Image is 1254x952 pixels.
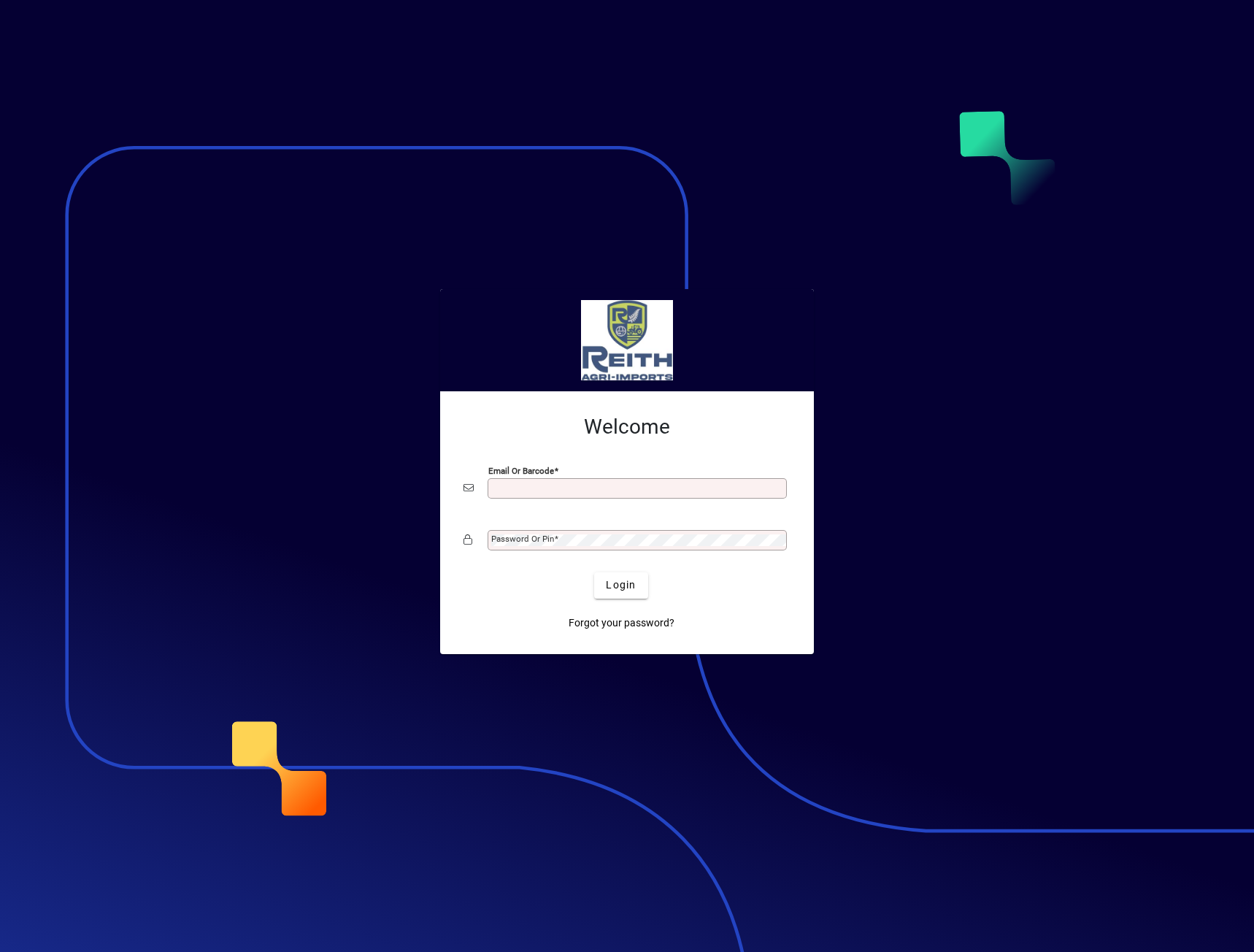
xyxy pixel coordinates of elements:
h2: Welcome [463,415,791,439]
span: Login [606,577,636,593]
mat-label: Email or Barcode [488,465,554,475]
mat-label: Password or Pin [491,534,554,544]
span: Forgot your password? [569,615,674,631]
button: Login [594,572,647,599]
a: Forgot your password? [563,610,680,637]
